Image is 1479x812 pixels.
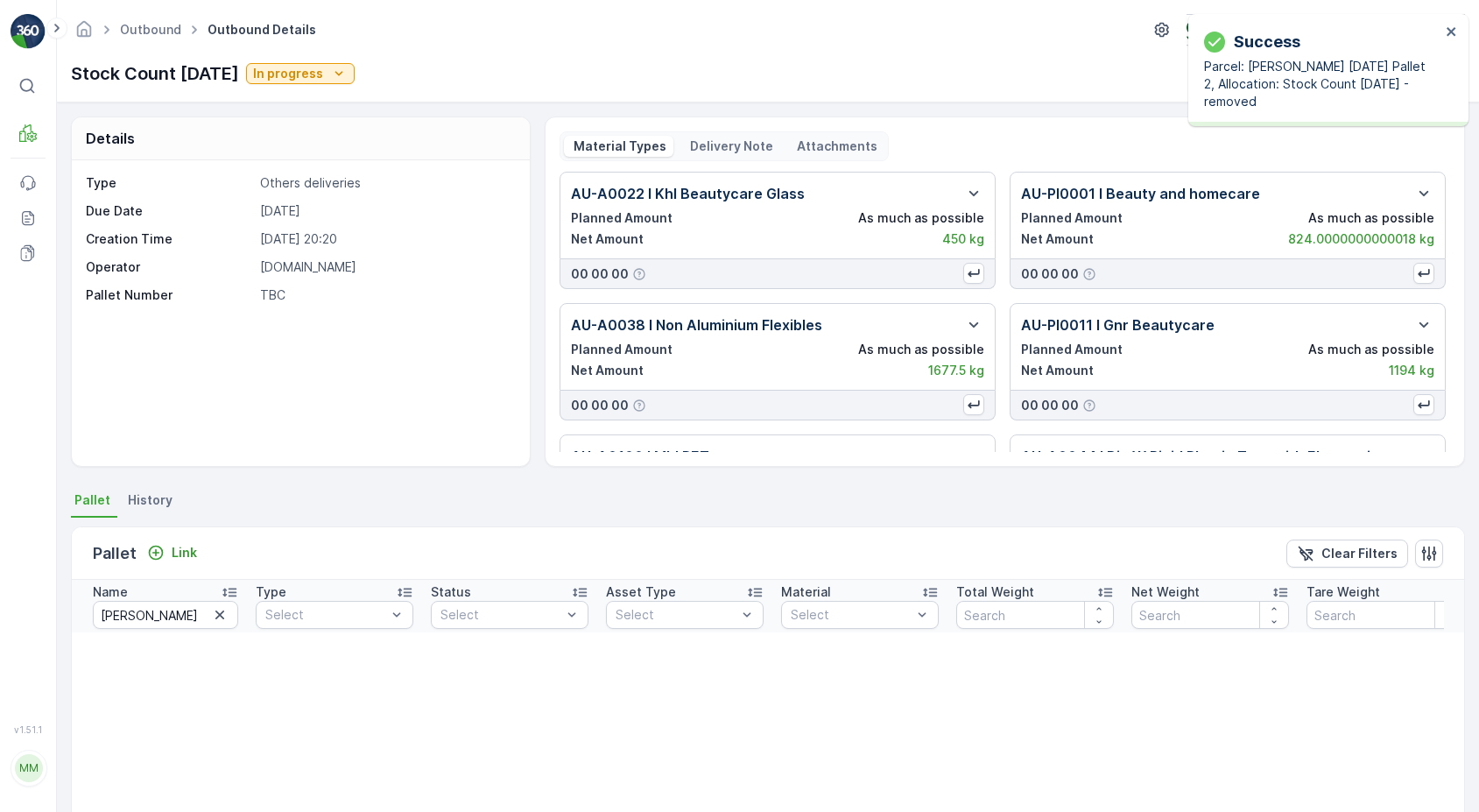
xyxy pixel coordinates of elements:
[1021,362,1094,379] p: Net Amount
[93,541,137,566] p: Pallet
[1021,446,1387,467] p: AU-A0044 I Big W Rigid Plastic Toys with Electronics
[1082,399,1096,413] div: Help Tooltip Icon
[1286,540,1408,568] button: Clear Filters
[632,267,646,281] div: Help Tooltip Icon
[1021,397,1079,414] p: 00 00 00
[86,128,135,149] p: Details
[928,362,984,379] p: 1677.5 kg
[74,26,94,41] a: Homepage
[74,491,110,509] span: Pallet
[571,209,673,227] p: Planned Amount
[858,341,984,358] p: As much as possible
[1308,209,1434,227] p: As much as possible
[86,230,253,248] p: Creation Time
[956,583,1034,601] p: Total Weight
[11,738,46,798] button: MM
[1187,14,1465,46] button: Terracycle-AU04 - Sendable(+10:00)
[260,174,511,192] p: Others deliveries
[1234,30,1300,54] p: Success
[172,544,197,561] p: Link
[571,362,644,379] p: Net Amount
[265,606,386,624] p: Select
[1021,230,1094,248] p: Net Amount
[616,606,736,624] p: Select
[1021,265,1079,283] p: 00 00 00
[86,258,253,276] p: Operator
[1021,183,1260,204] p: AU-PI0001 I Beauty and homecare
[1131,583,1200,601] p: Net Weight
[431,583,471,601] p: Status
[93,601,238,629] input: Search
[606,583,676,601] p: Asset Type
[571,230,644,248] p: Net Amount
[1187,20,1215,39] img: terracycle_logo.png
[86,202,253,220] p: Due Date
[260,286,511,304] p: TBC
[791,606,912,624] p: Select
[140,542,204,563] button: Link
[253,65,323,82] p: In progress
[93,583,128,601] p: Name
[956,601,1114,629] input: Search
[260,202,511,220] p: [DATE]
[942,230,984,248] p: 450 kg
[440,606,561,624] p: Select
[632,399,646,413] div: Help Tooltip Icon
[86,286,253,304] p: Pallet Number
[1306,583,1380,601] p: Tare Weight
[1021,209,1123,227] p: Planned Amount
[11,724,46,735] span: v 1.51.1
[571,397,629,414] p: 00 00 00
[256,583,286,601] p: Type
[71,60,239,87] p: Stock Count [DATE]
[1082,267,1096,281] div: Help Tooltip Icon
[794,138,877,155] p: Attachments
[1389,362,1434,379] p: 1194 kg
[1288,230,1434,248] p: 824.0000000000018 kg
[15,754,43,782] div: MM
[571,183,805,204] p: AU-A0022 I Khl Beautycare Glass
[858,209,984,227] p: As much as possible
[687,138,773,155] p: Delivery Note
[1131,601,1289,629] input: Search
[781,583,831,601] p: Material
[571,446,709,467] p: AU-A0100 I Mbl PET
[128,491,173,509] span: History
[260,230,511,248] p: [DATE] 20:20
[1021,341,1123,358] p: Planned Amount
[1204,58,1440,110] p: Parcel: [PERSON_NAME] [DATE] Pallet 2, Allocation: Stock Count [DATE] - removed
[571,138,666,155] p: Material Types
[1321,545,1398,562] p: Clear Filters
[204,21,320,39] span: Outbound Details
[1446,25,1458,41] button: close
[120,22,181,37] a: Outbound
[571,314,822,335] p: AU-A0038 I Non Aluminium Flexibles
[571,341,673,358] p: Planned Amount
[86,174,253,192] p: Type
[11,14,46,49] img: logo
[1306,601,1464,629] input: Search
[571,265,629,283] p: 00 00 00
[1021,314,1215,335] p: AU-PI0011 I Gnr Beautycare
[260,258,511,276] p: [DOMAIN_NAME]
[246,63,355,84] button: In progress
[1308,341,1434,358] p: As much as possible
